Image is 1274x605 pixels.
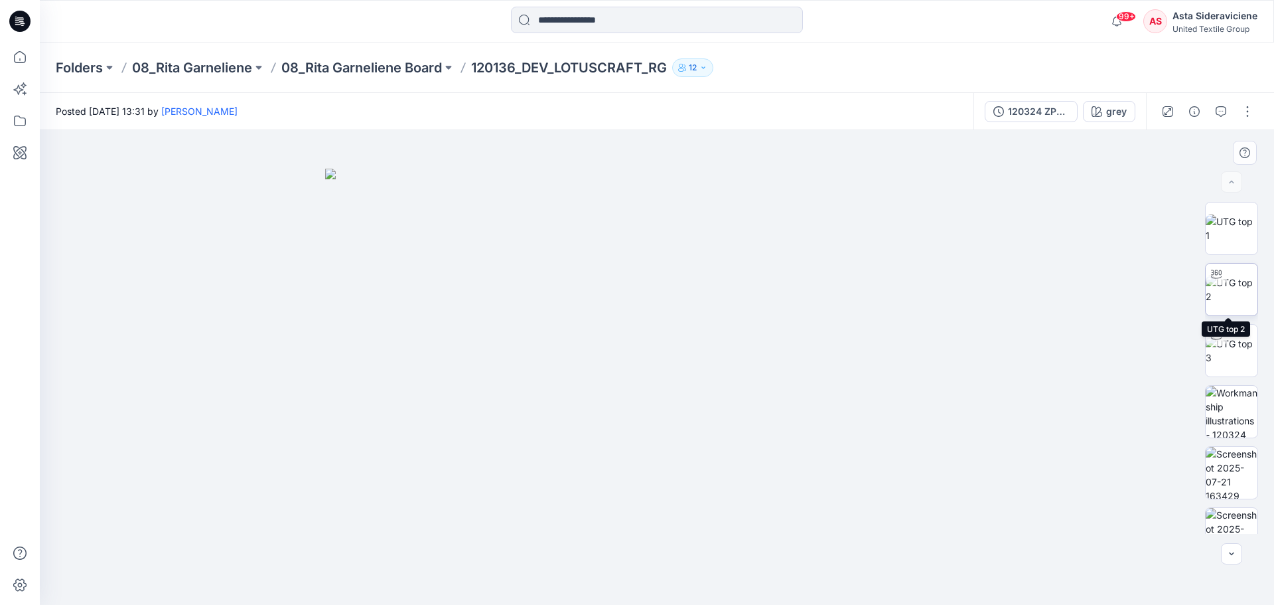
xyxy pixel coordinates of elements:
a: Folders [56,58,103,77]
div: AS [1143,9,1167,33]
button: Details [1184,101,1205,122]
a: [PERSON_NAME] [161,106,238,117]
div: Asta Sideraviciene [1172,8,1257,24]
div: grey [1106,104,1127,119]
img: UTG top 1 [1206,215,1257,242]
a: 08_Rita Garneliene [132,58,252,77]
span: Posted [DATE] 13:31 by [56,104,238,118]
img: Screenshot 2025-07-21 163429 [1206,447,1257,499]
button: 120324 ZPL DEV KM [985,101,1078,122]
button: grey [1083,101,1135,122]
span: 99+ [1116,11,1136,22]
div: United Textile Group [1172,24,1257,34]
img: Screenshot 2025-07-21 163344 [1206,508,1257,560]
div: 120324 ZPL DEV KM [1008,104,1069,119]
a: 08_Rita Garneliene Board [281,58,442,77]
p: 120136_DEV_LOTUSCRAFT_RG [471,58,667,77]
p: 12 [689,60,697,75]
button: 12 [672,58,713,77]
img: UTG top 3 [1206,337,1257,365]
img: Workmanship illustrations - 120324 [1206,386,1257,438]
img: UTG top 2 [1206,276,1257,303]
